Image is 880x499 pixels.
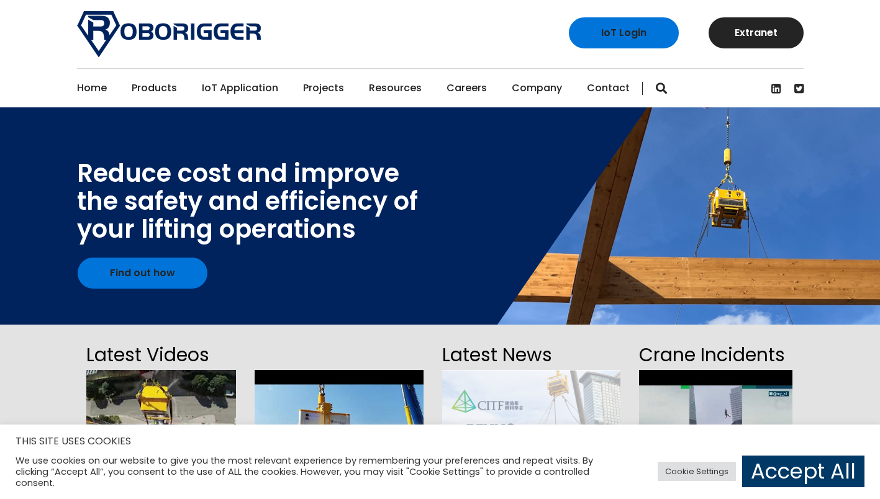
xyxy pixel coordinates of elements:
[86,340,236,370] h2: Latest Videos
[512,69,562,107] a: Company
[16,455,610,488] div: We use cookies on our website to give you the most relevant experience by remembering your prefer...
[569,17,679,48] a: IoT Login
[639,370,792,494] img: hqdefault.jpg
[78,258,207,289] a: Find out how
[442,340,620,370] h2: Latest News
[202,69,278,107] a: IoT Application
[16,433,864,449] h5: THIS SITE USES COOKIES
[709,17,804,48] a: Extranet
[303,69,344,107] a: Projects
[86,370,236,494] img: hqdefault.jpg
[132,69,177,107] a: Products
[77,69,107,107] a: Home
[587,69,630,107] a: Contact
[77,11,261,57] img: Roborigger
[255,370,424,494] img: hqdefault.jpg
[77,160,418,243] div: Reduce cost and improve the safety and efficiency of your lifting operations
[658,462,736,481] a: Cookie Settings
[742,456,864,487] a: Accept All
[369,69,422,107] a: Resources
[447,69,487,107] a: Careers
[639,340,792,370] h2: Crane Incidents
